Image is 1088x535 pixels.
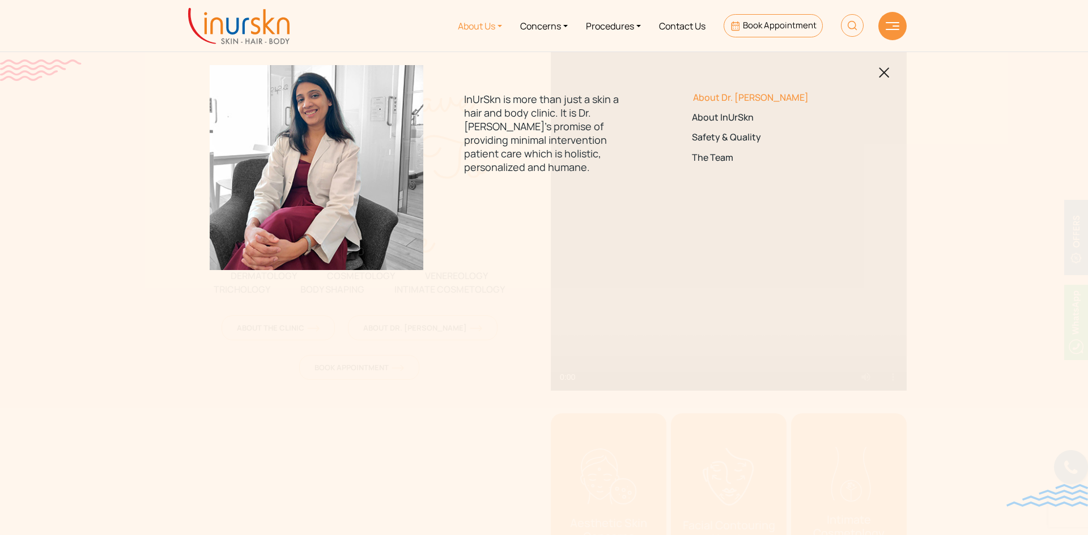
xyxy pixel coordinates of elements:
[692,112,851,123] a: About InUrSkn
[210,65,423,270] img: menuabout
[692,152,851,163] a: The Team
[886,22,899,30] img: hamLine.svg
[879,67,890,78] img: blackclosed
[724,14,823,37] a: Book Appointment
[692,132,851,143] a: Safety & Quality
[743,19,817,31] span: Book Appointment
[577,5,650,47] a: Procedures
[188,8,290,44] img: inurskn-logo
[692,92,851,103] a: About Dr. [PERSON_NAME]
[650,5,715,47] a: Contact Us
[1006,484,1088,507] img: bluewave
[449,5,511,47] a: About Us
[464,92,623,174] p: InUrSkn is more than just a skin a hair and body clinic. It is Dr. [PERSON_NAME]'s promise of pro...
[511,5,577,47] a: Concerns
[841,14,864,37] img: HeaderSearch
